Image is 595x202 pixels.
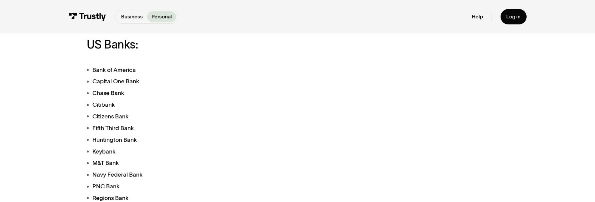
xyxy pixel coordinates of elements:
[87,182,358,191] li: PNC Bank
[87,159,358,167] li: M&T Bank
[472,13,483,20] a: Help
[501,9,527,24] a: Log in
[87,112,358,121] li: Citizens Bank
[87,38,358,51] h3: US Banks:
[117,11,147,22] a: Business
[87,135,358,144] li: Huntington Bank
[87,77,358,86] li: Capital One Bank
[121,13,143,21] p: Business
[87,170,358,179] li: Navy Federal Bank
[87,66,358,74] li: Bank of America
[147,11,176,22] a: Personal
[87,89,358,97] li: Chase Bank
[87,100,358,109] li: Citibank
[152,13,172,21] p: Personal
[87,124,358,132] li: Fifth Third Bank
[506,13,521,20] div: Log in
[87,147,358,156] li: Keybank
[68,13,106,21] img: Trustly Logo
